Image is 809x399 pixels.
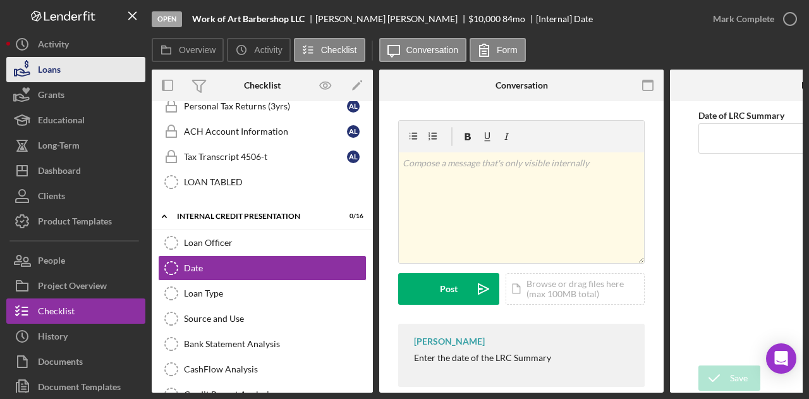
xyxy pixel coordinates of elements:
[158,119,367,144] a: ACH Account InformationAL
[158,281,367,306] a: Loan Type
[38,298,75,327] div: Checklist
[184,288,366,298] div: Loan Type
[6,248,145,273] button: People
[730,365,748,391] div: Save
[315,14,468,24] div: [PERSON_NAME] [PERSON_NAME]
[158,331,367,357] a: Bank Statement Analysis
[38,133,80,161] div: Long-Term
[6,183,145,209] button: Clients
[38,273,107,302] div: Project Overview
[6,273,145,298] button: Project Overview
[158,94,367,119] a: Personal Tax Returns (3yrs)AL
[341,212,363,220] div: 0 / 16
[254,45,282,55] label: Activity
[244,80,281,90] div: Checklist
[347,150,360,163] div: A L
[184,263,366,273] div: Date
[698,365,760,391] button: Save
[698,110,784,121] label: Date of LRC Summary
[6,298,145,324] button: Checklist
[184,339,366,349] div: Bank Statement Analysis
[497,45,518,55] label: Form
[766,343,796,374] div: Open Intercom Messenger
[294,38,365,62] button: Checklist
[6,158,145,183] button: Dashboard
[158,169,367,195] a: LOAN TABLED
[184,314,366,324] div: Source and Use
[440,273,458,305] div: Post
[713,6,774,32] div: Mark Complete
[184,177,366,187] div: LOAN TABLED
[38,248,65,276] div: People
[6,82,145,107] button: Grants
[6,324,145,349] button: History
[6,107,145,133] button: Educational
[6,349,145,374] button: Documents
[496,80,548,90] div: Conversation
[152,11,182,27] div: Open
[38,349,83,378] div: Documents
[468,13,501,24] span: $10,000
[347,100,360,113] div: A L
[38,324,68,352] div: History
[38,209,112,237] div: Product Templates
[6,209,145,234] button: Product Templates
[470,38,526,62] button: Form
[38,158,81,187] div: Dashboard
[38,183,65,212] div: Clients
[6,32,145,57] button: Activity
[502,14,525,24] div: 84 mo
[6,57,145,82] button: Loans
[177,212,332,220] div: Internal Credit Presentation
[192,14,305,24] b: Work of Art Barbershop LLC
[158,230,367,255] a: Loan Officer
[38,32,69,60] div: Activity
[414,353,551,363] div: Enter the date of the LRC Summary
[179,45,216,55] label: Overview
[379,38,467,62] button: Conversation
[158,357,367,382] a: CashFlow Analysis
[38,57,61,85] div: Loans
[227,38,290,62] button: Activity
[398,273,499,305] button: Post
[152,38,224,62] button: Overview
[158,144,367,169] a: Tax Transcript 4506-tAL
[414,336,485,347] div: [PERSON_NAME]
[184,126,347,137] div: ACH Account Information
[700,6,803,32] button: Mark Complete
[158,306,367,331] a: Source and Use
[38,82,64,111] div: Grants
[321,45,357,55] label: Checklist
[406,45,459,55] label: Conversation
[184,101,347,111] div: Personal Tax Returns (3yrs)
[6,133,145,158] button: Long-Term
[158,255,367,281] a: Date
[184,238,366,248] div: Loan Officer
[536,14,593,24] div: [Internal] Date
[347,125,360,138] div: A L
[184,152,347,162] div: Tax Transcript 4506-t
[38,107,85,136] div: Educational
[184,364,366,374] div: CashFlow Analysis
